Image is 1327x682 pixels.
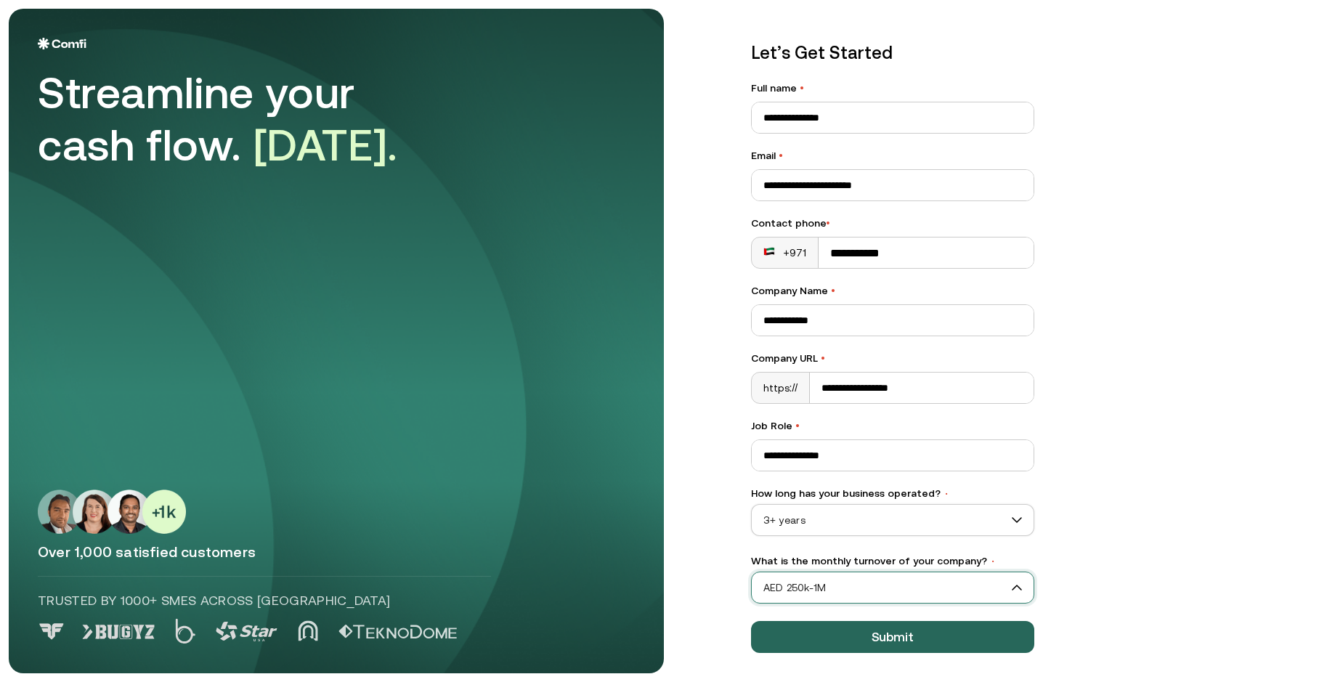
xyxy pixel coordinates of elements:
img: Logo 3 [216,622,277,641]
label: Email [751,148,1034,163]
span: • [800,82,804,94]
label: Company Name [751,283,1034,299]
p: Let’s Get Started [751,40,1034,66]
span: AED 250k-1M [752,577,1034,598]
div: https:// [752,373,811,403]
p: Trusted by 1000+ SMEs across [GEOGRAPHIC_DATA] [38,591,491,610]
span: • [831,285,835,296]
span: • [990,556,996,567]
span: • [943,489,949,499]
label: What is the monthly turnover of your company? [751,553,1034,569]
label: Job Role [751,418,1034,434]
button: Submit [751,621,1034,653]
p: Over 1,000 satisfied customers [38,543,635,561]
div: Streamline your cash flow. [38,67,445,171]
span: • [827,217,830,229]
span: 3+ years [752,509,1034,531]
label: Full name [751,81,1034,96]
span: • [779,150,783,161]
span: [DATE]. [253,120,398,170]
img: Logo [38,38,86,49]
label: How long has your business operated? [751,486,1034,501]
span: • [821,352,825,364]
img: Logo 4 [298,620,318,641]
img: Logo 0 [38,623,65,640]
img: Logo 1 [82,625,155,639]
div: Contact phone [751,216,1034,231]
span: • [795,420,800,431]
img: Logo 2 [175,619,195,644]
label: Company URL [751,351,1034,366]
img: Logo 5 [338,625,457,639]
div: +971 [763,245,807,260]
